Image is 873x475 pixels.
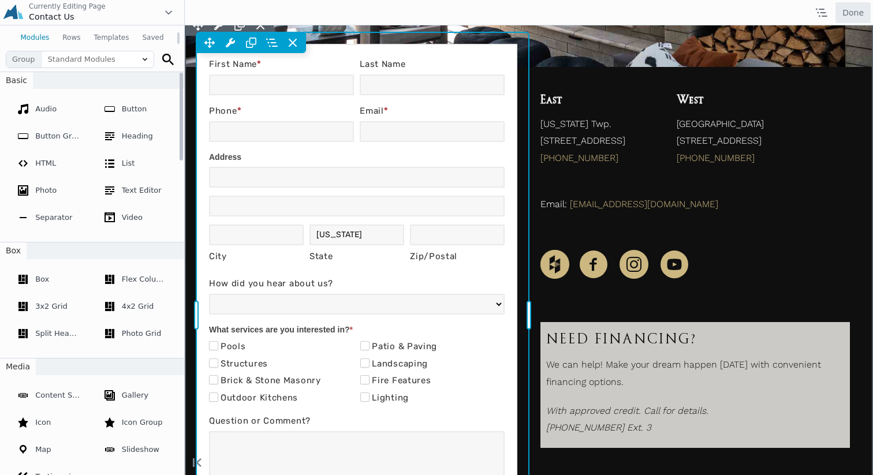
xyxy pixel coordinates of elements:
span: Button [122,104,147,113]
span: Separator [35,213,72,222]
span: Icon Group [122,418,163,427]
span: Slideshow [122,445,159,454]
p: [US_STATE] Twp. [STREET_ADDRESS] [356,90,469,147]
span: Map [35,445,51,454]
span: Email: [356,173,382,184]
em: [PHONE_NUMBER] Ext. 3 [361,397,467,407]
span: Standard Modules [42,51,154,68]
button: Saved [136,28,170,48]
span: Audio [35,104,57,113]
i: With approved credit. Call for details. [361,380,524,391]
h4: East [356,65,469,84]
span: Photo Grid [122,329,162,338]
span: Gallery [122,391,148,399]
span: Content Slider [35,391,89,399]
button: Done [835,2,871,23]
span: Button Group [35,132,85,140]
a: [PHONE_NUMBER] [356,127,434,138]
a: [PHONE_NUMBER] [492,127,570,138]
div: Contact Us [29,11,153,23]
span: Flex Columns [122,275,172,283]
span: Video [122,213,143,222]
span: Text Editor [122,186,162,195]
div: Currently Editing Page [29,2,153,11]
p: We can help! Make your dream happen [DATE] with convenient financing options. [361,331,659,371]
button: Templates [87,28,136,48]
img: Icon_Color_Free.png [2,2,24,24]
button: Rows [56,28,87,48]
span: Group [6,51,42,68]
button: Outline [810,2,833,23]
span: Split Header [35,329,81,338]
a: [EMAIL_ADDRESS][DOMAIN_NAME] [385,173,533,184]
span: List [122,159,135,167]
button: Modules [14,28,56,48]
span: 4x2 Grid [122,302,154,311]
h3: Need Financing? [361,302,659,325]
button: Group Standard Modules [6,51,154,68]
span: Icon [35,418,51,427]
img: Houzz [356,225,385,253]
span: Heading [122,132,153,140]
h4: West [492,65,665,84]
span: Photo [35,186,57,195]
p: [GEOGRAPHIC_DATA] [STREET_ADDRESS] [492,90,665,147]
span: HTML [35,159,56,167]
span: 3x2 Grid [35,302,68,311]
span: Box [35,275,49,283]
